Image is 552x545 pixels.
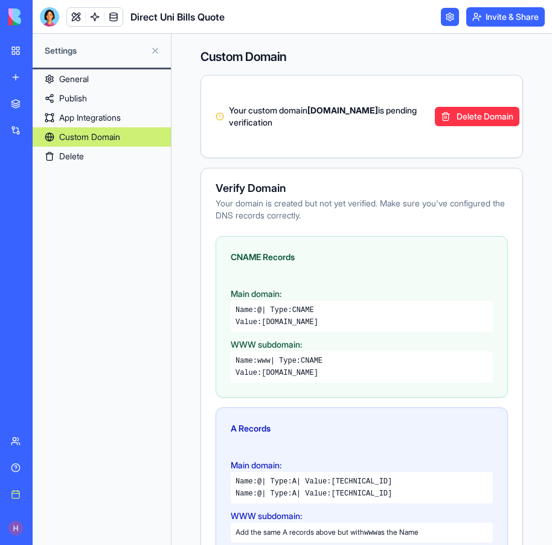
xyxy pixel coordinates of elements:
[229,104,430,129] span: Your custom domain is pending verification
[292,306,314,314] code: CNAME
[331,489,392,498] code: [TECHNICAL_ID]
[8,521,23,535] img: ACg8ocKWPS7NR9x9gQtPQIeor_d5VxETxT0FuEwPrYpzgAhOPQl2BNQ=s96-c
[33,89,171,108] a: Publish
[33,147,171,166] a: Delete
[331,477,392,486] code: [TECHNICAL_ID]
[201,48,523,65] h4: Custom Domain
[33,127,171,147] a: Custom Domain
[216,197,508,222] div: Your domain is created but not yet verified. Make sure you've configured the DNS records correctly.
[301,357,323,365] code: CNAME
[236,305,488,315] div: Name: | Type:
[8,8,83,25] img: logo
[231,339,302,349] span: WWW subdomain:
[262,318,318,327] code: [DOMAIN_NAME]
[231,422,493,435] div: A Records
[466,7,545,27] button: Invite & Share
[257,357,271,365] code: www
[236,317,488,327] div: Value:
[257,306,262,314] code: @
[236,489,488,499] div: Name: | Type: | Value:
[45,45,146,57] span: Settings
[307,105,378,115] strong: [DOMAIN_NAME]
[364,529,377,537] code: www
[435,107,519,126] button: Delete Domain
[231,523,493,543] div: Add the same A records above but with as the Name
[216,183,508,194] div: Verify Domain
[236,477,488,486] div: Name: | Type: | Value:
[257,489,262,498] code: @
[262,369,318,377] code: [DOMAIN_NAME]
[257,477,262,486] code: @
[33,108,171,127] a: App Integrations
[33,69,171,89] a: General
[231,251,493,263] div: CNAME Records
[231,288,281,299] span: Main domain:
[236,368,488,378] div: Value:
[231,511,302,521] span: WWW subdomain:
[292,489,297,498] code: A
[130,10,225,24] h1: Direct Uni Bills Quote
[231,460,281,470] span: Main domain:
[236,356,488,366] div: Name: | Type:
[292,477,297,486] code: A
